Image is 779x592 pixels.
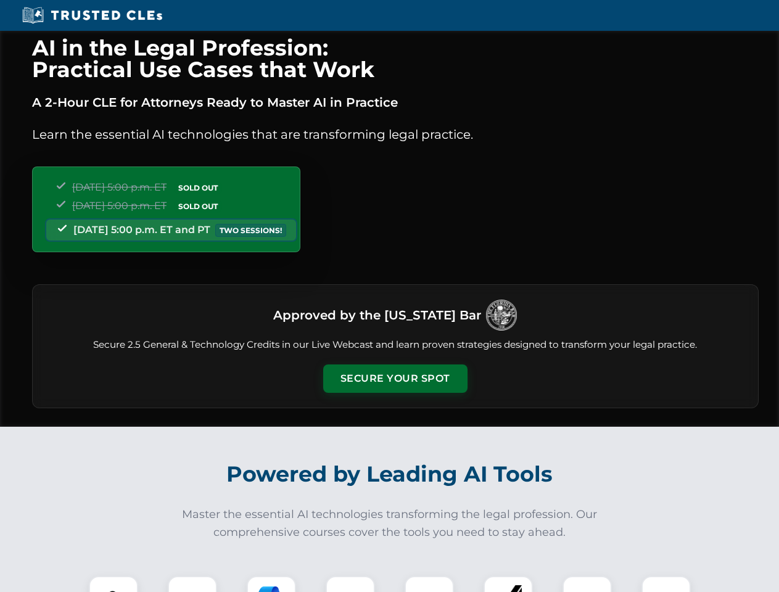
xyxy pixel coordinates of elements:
h1: AI in the Legal Profession: Practical Use Cases that Work [32,37,759,80]
p: Learn the essential AI technologies that are transforming legal practice. [32,125,759,144]
p: Master the essential AI technologies transforming the legal profession. Our comprehensive courses... [174,506,606,541]
p: A 2-Hour CLE for Attorneys Ready to Master AI in Practice [32,92,759,112]
img: Logo [486,300,517,331]
img: Trusted CLEs [19,6,166,25]
span: SOLD OUT [174,200,222,213]
h3: Approved by the [US_STATE] Bar [273,304,481,326]
span: [DATE] 5:00 p.m. ET [72,200,167,212]
h2: Powered by Leading AI Tools [48,453,732,496]
span: [DATE] 5:00 p.m. ET [72,181,167,193]
span: SOLD OUT [174,181,222,194]
button: Secure Your Spot [323,364,468,393]
p: Secure 2.5 General & Technology Credits in our Live Webcast and learn proven strategies designed ... [47,338,743,352]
